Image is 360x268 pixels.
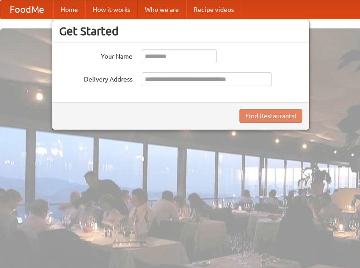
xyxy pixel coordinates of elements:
[85,0,138,19] a: How it works
[59,49,133,61] label: Your Name
[138,0,186,19] a: Who we are
[186,0,241,19] a: Recipe videos
[53,0,85,19] a: Home
[0,0,53,19] a: FoodMe
[59,24,302,38] h3: Get Started
[59,72,133,84] label: Delivery Address
[239,109,302,123] button: Find Restaurants!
